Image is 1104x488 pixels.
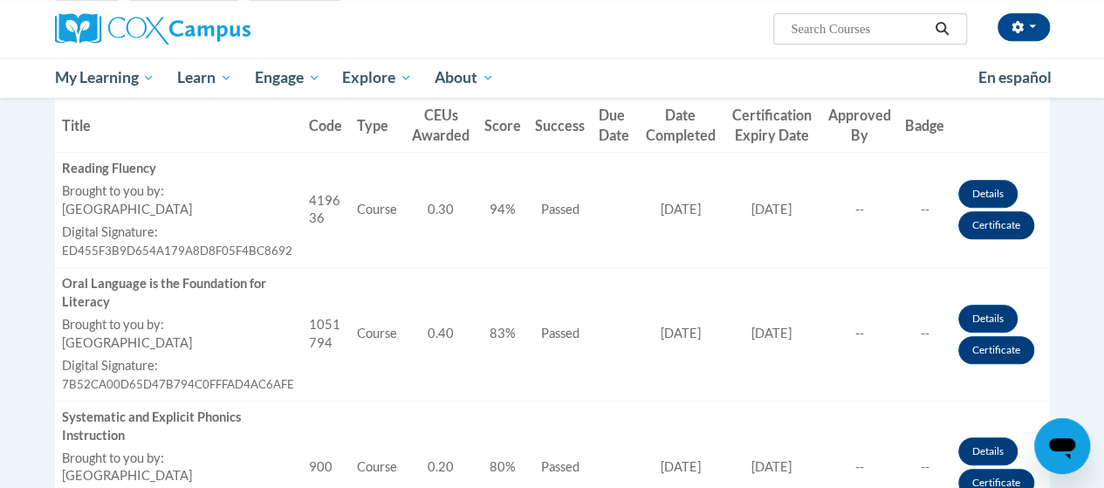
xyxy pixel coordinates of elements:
a: Details button [958,180,1018,208]
th: Due Date [592,98,638,153]
span: ED455F3B9D654A179A8D8F05F4BC8692 [62,244,292,258]
a: Learn [166,58,243,98]
td: Course [350,267,404,401]
td: -- [820,153,898,268]
a: Certificate [958,336,1034,364]
div: 0.30 [411,201,470,219]
span: En español [978,68,1052,86]
div: Oral Language is the Foundation for Literacy [62,275,295,312]
a: Cox Campus [55,13,369,45]
span: 7B52CA00D65D47B794C0FFFAD4AC6AFE [62,377,294,391]
span: Engage [255,67,320,88]
a: About [423,58,505,98]
span: About [435,67,494,88]
span: 94% [490,202,516,217]
div: 0.40 [411,325,470,343]
span: 80% [490,459,516,474]
span: Explore [342,67,412,88]
div: Systematic and Explicit Phonics Instruction [62,409,295,445]
th: Date Completed [638,98,723,153]
span: [DATE] [751,459,792,474]
td: -- [820,267,898,401]
button: Search [929,18,955,39]
th: Actions [951,98,1050,153]
span: [DATE] [751,326,792,340]
a: Engage [243,58,332,98]
td: 1051794 [302,267,350,401]
input: Search Courses [789,18,929,39]
td: Actions [951,267,1050,401]
span: [DATE] [751,202,792,217]
button: Account Settings [998,13,1050,41]
label: Brought to you by: [62,182,295,201]
label: Brought to you by: [62,450,295,468]
div: 0.20 [411,458,470,477]
td: Course [350,153,404,268]
td: Passed [528,153,592,268]
iframe: Button to launch messaging window [1034,418,1090,474]
th: Approved By [820,98,898,153]
label: Digital Signature: [62,357,295,375]
th: Success [528,98,592,153]
th: Title [55,98,302,153]
th: Score [477,98,528,153]
a: En español [967,59,1063,96]
td: -- [898,267,951,401]
span: [GEOGRAPHIC_DATA] [62,335,192,350]
span: [GEOGRAPHIC_DATA] [62,468,192,483]
span: 83% [490,326,516,340]
th: Certification Expiry Date [723,98,819,153]
td: Passed [528,267,592,401]
a: Details button [958,305,1018,333]
span: [DATE] [661,326,701,340]
label: Digital Signature: [62,223,295,242]
td: 419636 [302,153,350,268]
div: Reading Fluency [62,160,295,178]
th: Badge [898,98,951,153]
div: Main menu [42,58,1063,98]
th: Type [350,98,404,153]
td: Actions [951,153,1050,268]
td: -- [898,153,951,268]
span: [GEOGRAPHIC_DATA] [62,202,192,217]
a: Details button [958,437,1018,465]
span: My Learning [54,67,154,88]
span: [DATE] [661,459,701,474]
a: My Learning [44,58,167,98]
th: CEUs Awarded [404,98,477,153]
label: Brought to you by: [62,316,295,334]
img: Cox Campus [55,13,250,45]
th: Code [302,98,350,153]
span: Learn [177,67,232,88]
a: Explore [331,58,423,98]
span: [DATE] [661,202,701,217]
a: Certificate [958,211,1034,239]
